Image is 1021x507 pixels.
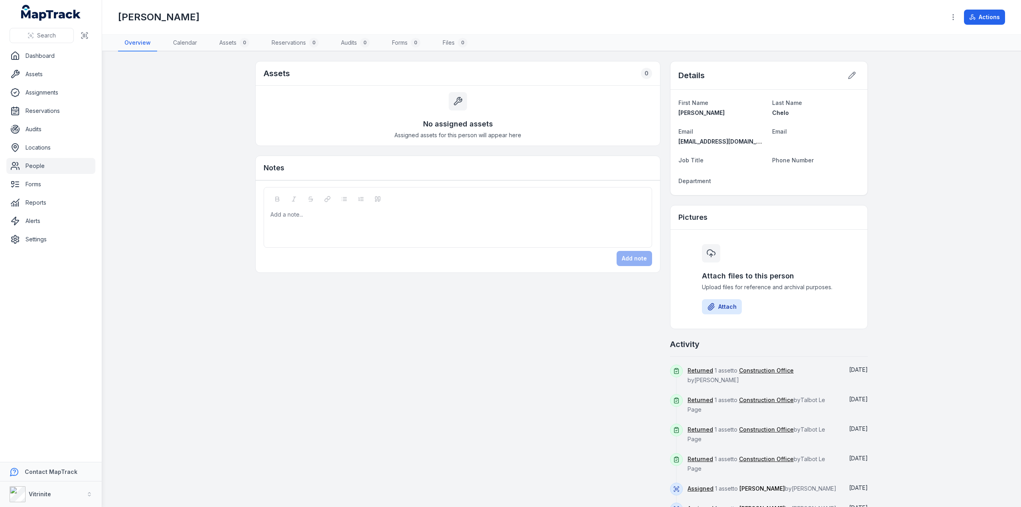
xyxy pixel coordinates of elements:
[21,5,81,21] a: MapTrack
[688,456,825,472] span: 1 asset to by Talbot Le Page
[6,213,95,229] a: Alerts
[688,485,836,492] span: 1 asset to by [PERSON_NAME]
[739,396,794,404] a: Construction Office
[688,367,713,375] a: Returned
[386,35,427,51] a: Forms0
[6,140,95,156] a: Locations
[436,35,474,51] a: Files0
[167,35,203,51] a: Calendar
[849,455,868,462] span: [DATE]
[849,455,868,462] time: 10/07/2025, 11:45:01 am
[264,162,284,174] h3: Notes
[772,128,787,135] span: Email
[6,103,95,119] a: Reservations
[702,270,836,282] h3: Attach files to this person
[670,339,700,350] h2: Activity
[411,38,420,47] div: 0
[772,157,814,164] span: Phone Number
[6,195,95,211] a: Reports
[25,468,77,475] strong: Contact MapTrack
[678,178,711,184] span: Department
[309,38,319,47] div: 0
[772,109,789,116] span: Chelo
[678,109,725,116] span: [PERSON_NAME]
[335,35,376,51] a: Audits0
[678,128,693,135] span: Email
[6,121,95,137] a: Audits
[6,48,95,64] a: Dashboard
[739,485,785,492] span: [PERSON_NAME]
[688,455,713,463] a: Returned
[688,396,713,404] a: Returned
[118,35,157,51] a: Overview
[6,158,95,174] a: People
[265,35,325,51] a: Reservations0
[29,491,51,497] strong: Vitrinite
[678,212,708,223] h3: Pictures
[213,35,256,51] a: Assets0
[10,28,74,43] button: Search
[360,38,370,47] div: 0
[394,131,521,139] span: Assigned assets for this person will appear here
[264,68,290,79] h2: Assets
[6,231,95,247] a: Settings
[964,10,1005,25] button: Actions
[849,484,868,491] span: [DATE]
[688,397,825,413] span: 1 asset to by Talbot Le Page
[849,396,868,402] span: [DATE]
[849,396,868,402] time: 10/07/2025, 3:38:56 pm
[678,157,704,164] span: Job Title
[739,455,794,463] a: Construction Office
[702,299,742,314] button: Attach
[688,426,825,442] span: 1 asset to by Talbot Le Page
[458,38,467,47] div: 0
[849,366,868,373] span: [DATE]
[849,484,868,491] time: 06/07/2025, 6:14:04 am
[739,426,794,434] a: Construction Office
[240,38,249,47] div: 0
[678,70,705,81] h2: Details
[849,366,868,373] time: 19/08/2025, 12:57:17 pm
[423,118,493,130] h3: No assigned assets
[849,425,868,432] time: 10/07/2025, 3:38:20 pm
[6,176,95,192] a: Forms
[678,99,708,106] span: First Name
[739,367,794,375] a: Construction Office
[6,66,95,82] a: Assets
[688,367,794,383] span: 1 asset to by [PERSON_NAME]
[702,283,836,291] span: Upload files for reference and archival purposes.
[849,425,868,432] span: [DATE]
[118,11,199,24] h1: [PERSON_NAME]
[772,99,802,106] span: Last Name
[37,32,56,39] span: Search
[688,485,714,493] a: Assigned
[6,85,95,101] a: Assignments
[641,68,652,79] div: 0
[678,138,775,145] span: [EMAIL_ADDRESS][DOMAIN_NAME]
[688,426,713,434] a: Returned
